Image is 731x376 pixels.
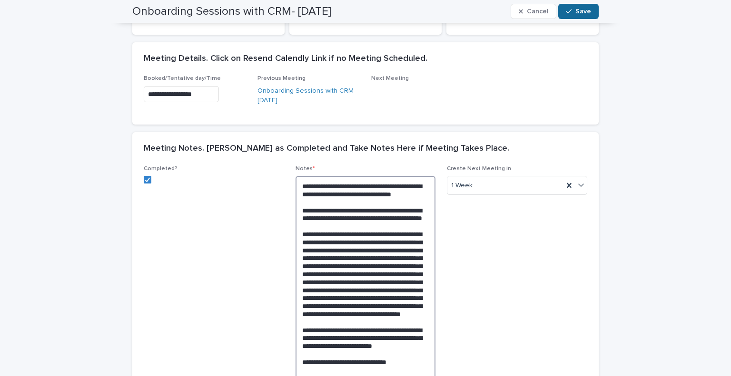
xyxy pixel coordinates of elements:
[144,54,427,64] h2: Meeting Details. Click on Resend Calendly Link if no Meeting Scheduled.
[257,76,306,81] span: Previous Meeting
[257,86,360,106] a: Onboarding Sessions with CRM- [DATE]
[371,86,474,96] p: -
[144,76,221,81] span: Booked/Tentative day/Time
[144,144,509,154] h2: Meeting Notes. [PERSON_NAME] as Completed and Take Notes Here if Meeting Takes Place.
[144,166,178,172] span: Completed?
[575,8,591,15] span: Save
[447,166,511,172] span: Create Next Meeting in
[451,181,473,191] span: 1 Week
[296,166,315,172] span: Notes
[527,8,548,15] span: Cancel
[558,4,599,19] button: Save
[132,5,331,19] h2: Onboarding Sessions with CRM- [DATE]
[511,4,556,19] button: Cancel
[371,76,409,81] span: Next Meeting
